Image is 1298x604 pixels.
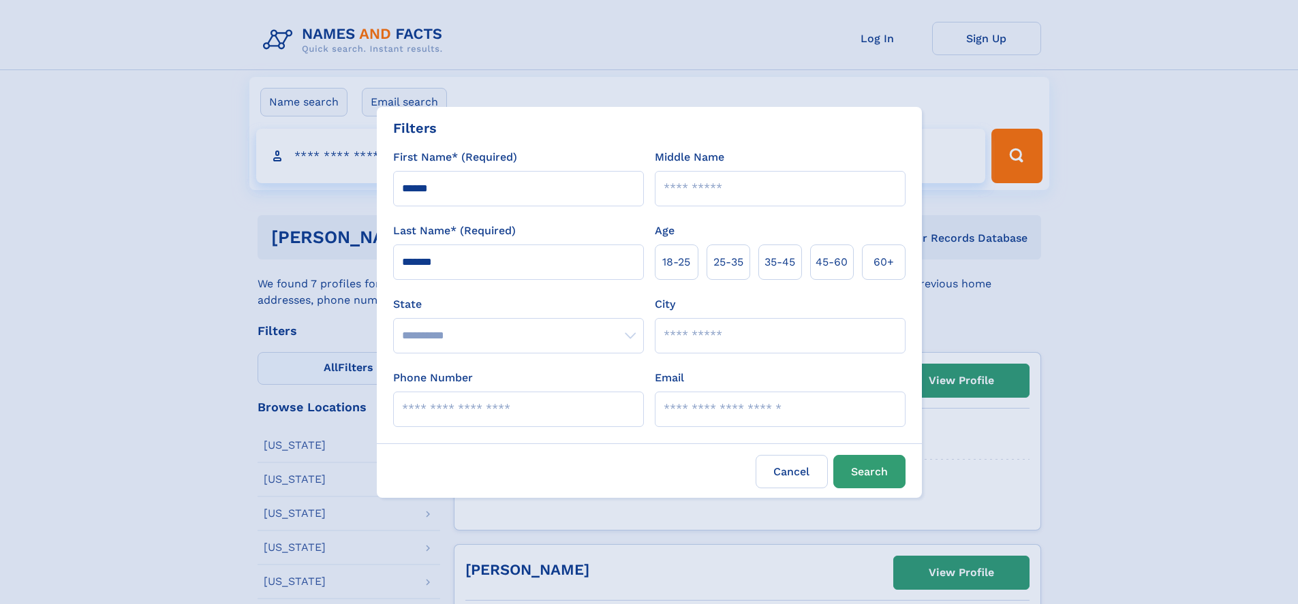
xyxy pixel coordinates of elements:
[874,254,894,270] span: 60+
[833,455,906,488] button: Search
[756,455,828,488] label: Cancel
[655,149,724,165] label: Middle Name
[655,223,675,239] label: Age
[393,149,517,165] label: First Name* (Required)
[662,254,690,270] span: 18‑25
[655,370,684,386] label: Email
[816,254,848,270] span: 45‑60
[655,296,675,313] label: City
[764,254,795,270] span: 35‑45
[393,370,473,386] label: Phone Number
[393,223,516,239] label: Last Name* (Required)
[393,118,437,138] div: Filters
[713,254,743,270] span: 25‑35
[393,296,644,313] label: State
